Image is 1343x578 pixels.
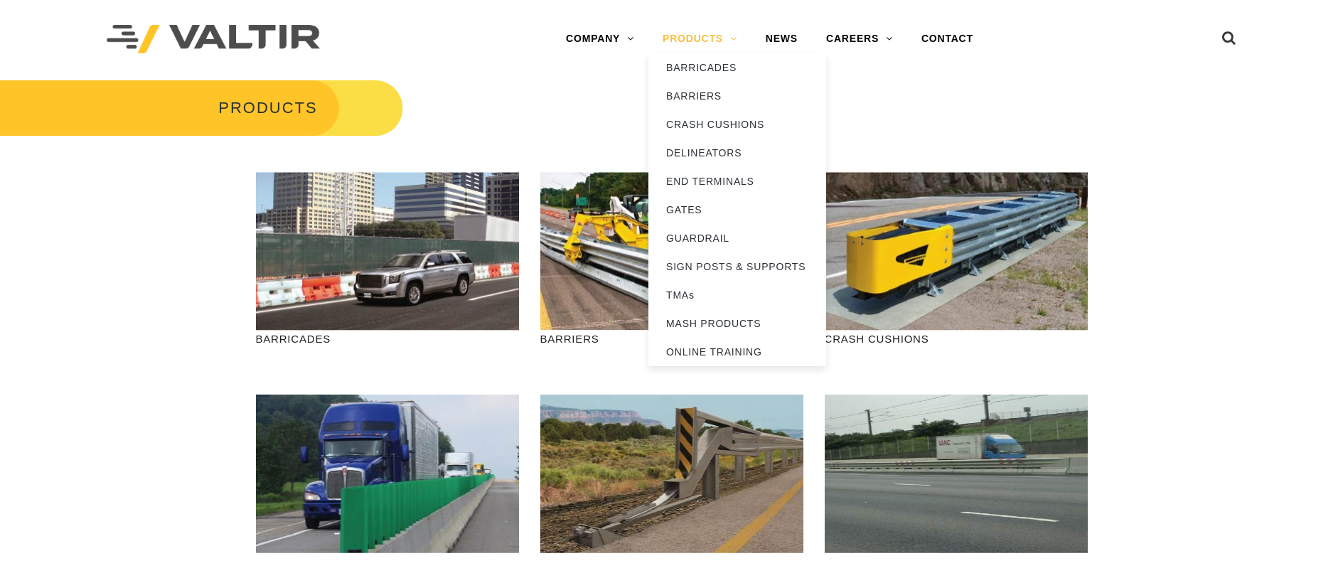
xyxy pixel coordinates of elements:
[648,167,826,196] a: END TERMINALS
[812,25,907,53] a: CAREERS
[648,196,826,224] a: GATES
[256,331,519,347] p: BARRICADES
[751,25,812,53] a: NEWS
[552,25,648,53] a: COMPANY
[648,110,826,139] a: CRASH CUSHIONS
[648,25,751,53] a: PRODUCTS
[648,309,826,338] a: MASH PRODUCTS
[825,331,1088,347] p: CRASH CUSHIONS
[648,281,826,309] a: TMAs
[540,331,803,347] p: BARRIERS
[107,25,320,54] img: Valtir
[648,224,826,252] a: GUARDRAIL
[648,53,826,82] a: BARRICADES
[648,338,826,366] a: ONLINE TRAINING
[648,252,826,281] a: SIGN POSTS & SUPPORTS
[648,82,826,110] a: BARRIERS
[907,25,988,53] a: CONTACT
[648,139,826,167] a: DELINEATORS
